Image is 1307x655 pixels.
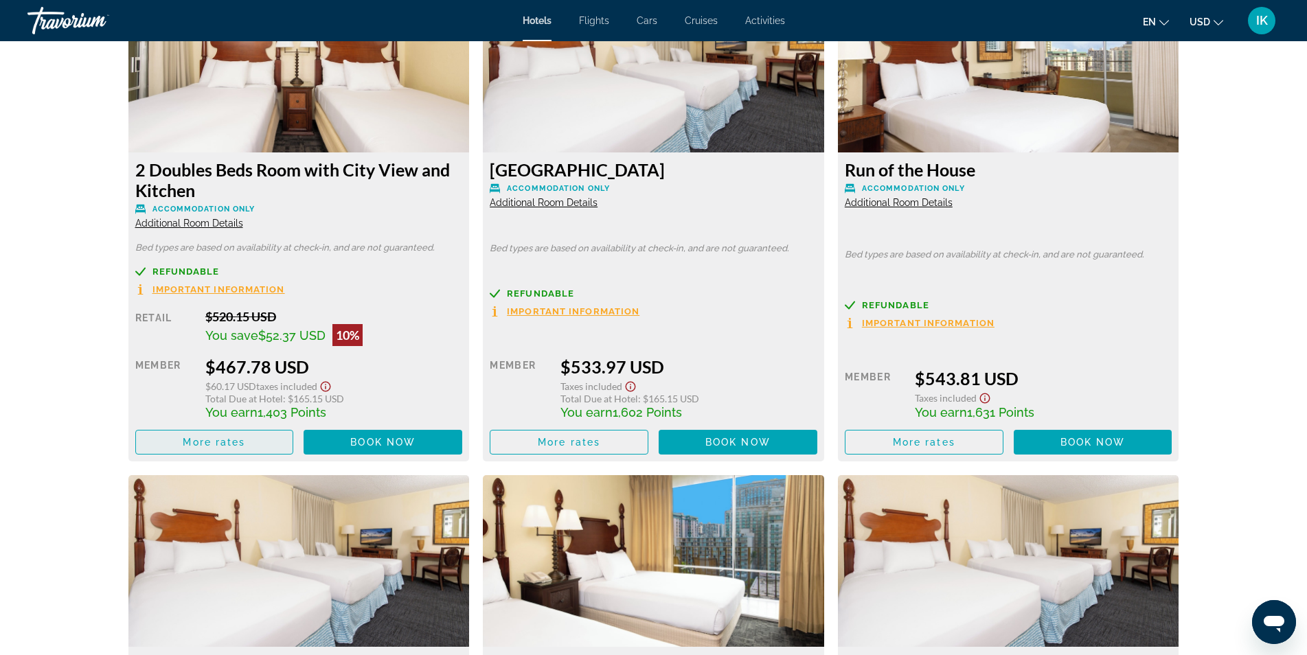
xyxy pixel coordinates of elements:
button: More rates [490,430,648,455]
div: Retail [135,309,195,346]
span: Book now [350,437,416,448]
button: Show Taxes and Fees disclaimer [977,389,993,404]
img: c6454b15-1d80-4003-a20f-c5c5b4f8e47c.jpeg [128,475,470,647]
span: Taxes included [256,380,317,392]
div: : $165.15 USD [205,393,462,404]
span: Total Due at Hotel [205,393,283,404]
span: Additional Room Details [490,197,598,208]
span: You earn [915,405,967,420]
span: IK [1256,14,1268,27]
a: Cruises [685,15,718,26]
span: Refundable [507,289,574,298]
span: Accommodation Only [507,184,610,193]
button: Important Information [490,306,639,317]
div: $520.15 USD [205,309,462,324]
img: 994727ee-2f6f-481e-b612-2ca4c78b9851.jpeg [483,475,824,647]
div: Member [135,356,195,420]
button: Book now [304,430,462,455]
span: $52.37 USD [258,328,326,343]
a: Hotels [523,15,552,26]
button: Change currency [1190,12,1223,32]
span: 1,631 Points [967,405,1034,420]
span: 1,602 Points [613,405,682,420]
span: Additional Room Details [845,197,953,208]
button: Book now [1014,430,1172,455]
button: User Menu [1244,6,1280,35]
button: Important Information [135,284,285,295]
a: Cars [637,15,657,26]
p: Bed types are based on availability at check-in, and are not guaranteed. [135,243,463,253]
span: 1,403 Points [258,405,326,420]
span: You earn [205,405,258,420]
button: Change language [1143,12,1169,32]
span: More rates [183,437,245,448]
button: Show Taxes and Fees disclaimer [317,377,334,393]
p: Bed types are based on availability at check-in, and are not guaranteed. [490,244,817,253]
a: Flights [579,15,609,26]
span: USD [1190,16,1210,27]
span: You earn [560,405,613,420]
span: Taxes included [915,392,977,404]
div: $467.78 USD [205,356,462,377]
div: Member [845,368,905,420]
span: Book now [1060,437,1126,448]
span: Refundable [862,301,929,310]
span: Taxes included [560,380,622,392]
span: More rates [538,437,600,448]
span: Total Due at Hotel [560,393,638,404]
span: Important Information [862,319,995,327]
div: 10% [332,324,363,346]
div: Member [490,356,549,420]
iframe: Button to launch messaging window [1252,600,1296,644]
span: Important Information [507,307,639,316]
a: Activities [745,15,785,26]
h3: 2 Doubles Beds Room with City View and Kitchen [135,159,463,200]
a: Travorium [27,3,165,38]
span: Additional Room Details [135,218,243,229]
span: Book now [705,437,771,448]
div: $543.81 USD [915,368,1172,389]
p: Bed types are based on availability at check-in, and are not guaranteed. [845,250,1172,260]
span: Accommodation Only [862,184,965,193]
span: More rates [893,437,955,448]
div: $533.97 USD [560,356,817,377]
span: Accommodation Only [152,205,255,214]
h3: [GEOGRAPHIC_DATA] [490,159,817,180]
button: Important Information [845,317,995,329]
span: Important Information [152,285,285,294]
div: : $165.15 USD [560,393,817,404]
img: c6454b15-1d80-4003-a20f-c5c5b4f8e47c.jpeg [838,475,1179,647]
button: Show Taxes and Fees disclaimer [622,377,639,393]
a: Refundable [845,300,1172,310]
span: Refundable [152,267,220,276]
a: Refundable [135,266,463,277]
span: en [1143,16,1156,27]
button: Book now [659,430,817,455]
h3: Run of the House [845,159,1172,180]
button: More rates [845,430,1003,455]
span: $60.17 USD [205,380,256,392]
button: More rates [135,430,294,455]
span: You save [205,328,258,343]
a: Refundable [490,288,817,299]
